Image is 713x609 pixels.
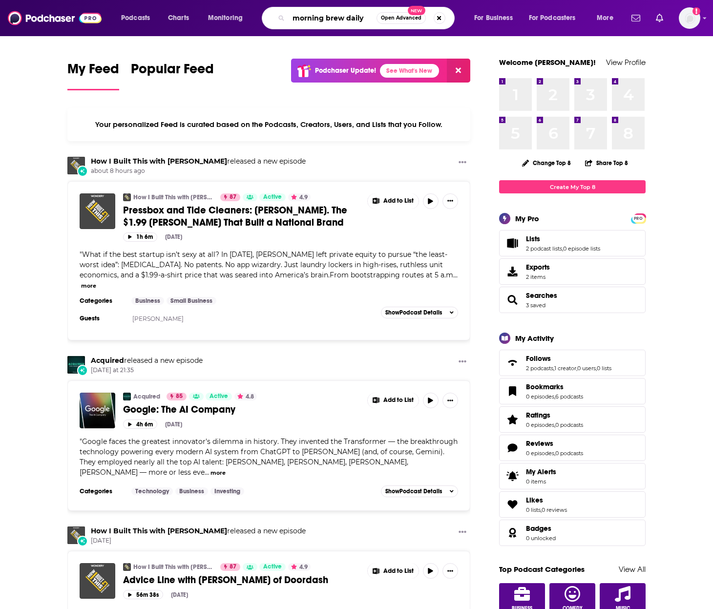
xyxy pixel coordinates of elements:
[67,61,119,83] span: My Feed
[220,563,240,571] a: 87
[503,498,522,511] a: Likes
[81,282,96,290] button: more
[288,563,311,571] button: 4.9
[131,487,173,495] a: Technology
[526,245,562,252] a: 2 podcast lists
[381,485,458,497] button: ShowPodcast Details
[526,382,564,391] span: Bookmarks
[526,273,550,280] span: 2 items
[503,413,522,426] a: Ratings
[176,392,183,401] span: 85
[123,403,235,416] span: Google: The AI Company
[590,10,626,26] button: open menu
[679,7,700,29] span: Logged in as BerkMarc
[123,574,328,586] span: Advice Line with [PERSON_NAME] of Doordash
[123,393,131,400] a: Acquired
[632,214,644,222] a: PRO
[628,10,644,26] a: Show notifications dropdown
[526,421,554,428] a: 0 episodes
[165,421,182,428] div: [DATE]
[259,193,286,201] a: Active
[67,108,470,141] div: Your personalized Feed is curated based on the Podcasts, Creators, Users, and Lists that you Follow.
[652,10,667,26] a: Show notifications dropdown
[80,193,115,229] a: Pressbox and Tide Cleaners: Vijen Patel. The $1.99 Gamble That Built a National Brand
[210,487,244,495] a: Investing
[67,356,85,374] a: Acquired
[474,11,513,25] span: For Business
[91,356,124,365] a: Acquired
[526,411,550,420] span: Ratings
[80,437,458,477] span: Google faces the greatest innovator's dilemma in history. They invented the Transformer — the bre...
[526,234,540,243] span: Lists
[562,245,563,252] span: ,
[123,232,157,242] button: 1h 6m
[526,478,556,485] span: 0 items
[377,12,426,24] button: Open AdvancedNew
[526,302,545,309] a: 3 saved
[526,439,583,448] a: Reviews
[554,393,555,400] span: ,
[597,11,613,25] span: More
[442,193,458,209] button: Show More Button
[263,562,282,572] span: Active
[259,563,286,571] a: Active
[123,563,131,571] img: How I Built This with Guy Raz
[442,563,458,579] button: Show More Button
[383,197,414,205] span: Add to List
[499,406,646,433] span: Ratings
[80,437,458,477] span: "
[499,180,646,193] a: Create My Top 8
[133,563,214,571] a: How I Built This with [PERSON_NAME]
[503,441,522,455] a: Reviews
[131,61,214,90] a: Popular Feed
[121,11,150,25] span: Podcasts
[526,354,611,363] a: Follows
[455,526,470,539] button: Show More Button
[499,58,596,67] a: Welcome [PERSON_NAME]!
[368,193,419,209] button: Show More Button
[381,307,458,318] button: ShowPodcast Details
[133,393,160,400] a: Acquired
[679,7,700,29] button: Show profile menu
[526,467,556,476] span: My Alerts
[503,265,522,278] span: Exports
[220,193,240,201] a: 87
[165,233,182,240] div: [DATE]
[263,192,282,202] span: Active
[123,420,157,429] button: 4h 6m
[131,61,214,83] span: Popular Feed
[499,463,646,489] a: My Alerts
[91,356,203,365] h3: released a new episode
[503,356,522,370] a: Follows
[171,591,188,598] div: [DATE]
[368,393,419,408] button: Show More Button
[288,193,311,201] button: 4.9
[230,562,236,572] span: 87
[67,526,85,544] a: How I Built This with Guy Raz
[526,524,556,533] a: Badges
[210,392,228,401] span: Active
[80,297,124,305] h3: Categories
[526,524,551,533] span: Badges
[80,250,453,279] span: "
[467,10,525,26] button: open menu
[606,58,646,67] a: View Profile
[67,61,119,90] a: My Feed
[442,393,458,408] button: Show More Button
[167,393,187,400] a: 85
[526,263,550,272] span: Exports
[91,526,306,536] h3: released a new episode
[123,193,131,201] a: How I Built This with Guy Raz
[499,287,646,313] span: Searches
[529,11,576,25] span: For Podcasters
[91,167,306,175] span: about 8 hours ago
[542,506,567,513] a: 0 reviews
[563,245,600,252] a: 0 episode lists
[77,365,88,376] div: New Episode
[77,536,88,546] div: New Episode
[597,365,611,372] a: 0 lists
[167,297,216,305] a: Small Business
[123,590,163,599] button: 56m 38s
[499,230,646,256] span: Lists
